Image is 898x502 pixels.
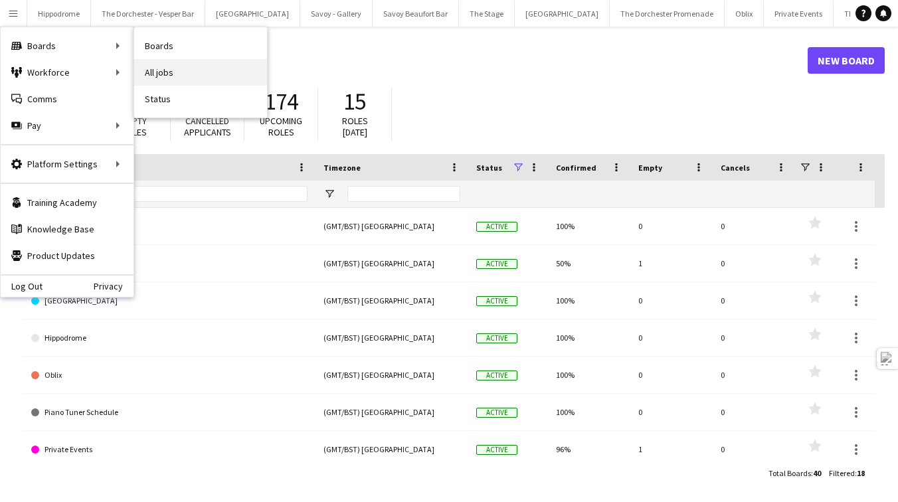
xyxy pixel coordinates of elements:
[134,86,267,112] a: Status
[315,431,468,467] div: (GMT/BST) [GEOGRAPHIC_DATA]
[23,50,808,70] h1: Boards
[315,282,468,319] div: (GMT/BST) [GEOGRAPHIC_DATA]
[134,59,267,86] a: All jobs
[1,242,134,269] a: Product Updates
[630,357,713,393] div: 0
[315,394,468,430] div: (GMT/BST) [GEOGRAPHIC_DATA]
[713,245,795,282] div: 0
[548,357,630,393] div: 100%
[260,115,302,138] span: Upcoming roles
[1,112,134,139] div: Pay
[1,281,43,292] a: Log Out
[721,163,750,173] span: Cancels
[1,216,134,242] a: Knowledge Base
[556,163,596,173] span: Confirmed
[315,319,468,356] div: (GMT/BST) [GEOGRAPHIC_DATA]
[134,33,267,59] a: Boards
[713,208,795,244] div: 0
[713,282,795,319] div: 0
[713,431,795,467] div: 0
[476,163,502,173] span: Status
[713,394,795,430] div: 0
[315,357,468,393] div: (GMT/BST) [GEOGRAPHIC_DATA]
[630,245,713,282] div: 1
[610,1,725,27] button: The Dorchester Promenade
[548,319,630,356] div: 100%
[1,86,134,112] a: Comms
[205,1,300,27] button: [GEOGRAPHIC_DATA]
[476,333,517,343] span: Active
[829,460,865,486] div: :
[768,468,811,478] span: Total Boards
[31,357,308,394] a: Oblix
[548,282,630,319] div: 100%
[300,1,373,27] button: Savoy - Gallery
[476,445,517,455] span: Active
[31,394,308,431] a: Piano Tuner Schedule
[31,245,308,282] a: [GEOGRAPHIC_DATA]
[55,186,308,202] input: Board name Filter Input
[264,87,298,116] span: 174
[27,1,91,27] button: Hippodrome
[31,319,308,357] a: Hippodrome
[343,87,366,116] span: 15
[548,431,630,467] div: 96%
[476,371,517,380] span: Active
[548,245,630,282] div: 50%
[725,1,764,27] button: Oblix
[630,319,713,356] div: 0
[184,115,231,138] span: Cancelled applicants
[91,1,205,27] button: The Dorchester - Vesper Bar
[31,282,308,319] a: [GEOGRAPHIC_DATA]
[808,47,885,74] a: New Board
[1,59,134,86] div: Workforce
[638,163,662,173] span: Empty
[476,259,517,269] span: Active
[713,319,795,356] div: 0
[476,222,517,232] span: Active
[548,208,630,244] div: 100%
[548,394,630,430] div: 100%
[323,188,335,200] button: Open Filter Menu
[373,1,459,27] button: Savoy Beaufort Bar
[813,468,821,478] span: 40
[515,1,610,27] button: [GEOGRAPHIC_DATA]
[630,282,713,319] div: 0
[1,151,134,177] div: Platform Settings
[630,431,713,467] div: 1
[630,208,713,244] div: 0
[323,163,361,173] span: Timezone
[476,408,517,418] span: Active
[31,431,308,468] a: Private Events
[1,33,134,59] div: Boards
[630,394,713,430] div: 0
[857,468,865,478] span: 18
[476,296,517,306] span: Active
[764,1,834,27] button: Private Events
[347,186,460,202] input: Timezone Filter Input
[459,1,515,27] button: The Stage
[31,208,308,245] a: Alba Restaurant
[342,115,368,138] span: Roles [DATE]
[315,208,468,244] div: (GMT/BST) [GEOGRAPHIC_DATA]
[713,357,795,393] div: 0
[1,189,134,216] a: Training Academy
[94,281,134,292] a: Privacy
[315,245,468,282] div: (GMT/BST) [GEOGRAPHIC_DATA]
[768,460,821,486] div: :
[829,468,855,478] span: Filtered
